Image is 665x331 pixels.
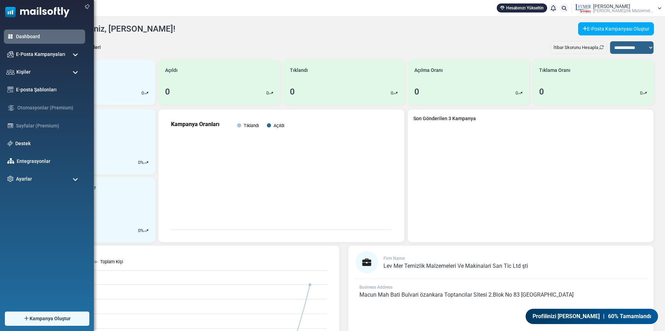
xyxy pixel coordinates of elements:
p: 0 [141,90,144,97]
span: Kampanya Oluştur [30,315,71,322]
text: Açıldı [274,123,284,128]
img: campaigns-icon.png [7,51,14,57]
span: Profilinizi [PERSON_NAME] [533,312,600,321]
a: User Logo [PERSON_NAME] [PERSON_NAME]zli̇k Malzemel... [574,3,662,14]
a: Destek [15,140,82,147]
span: Ayarlar [16,175,32,183]
a: Lev Mer Temi̇zli̇k Malzemeleri̇ Ve Maki̇nalari San Ti̇c Ltd şti̇ [383,263,528,269]
a: E-Posta Kampanyası Oluştur [578,22,654,35]
a: Son Gönderilen 3 Kampanya [413,115,648,122]
img: email-templates-icon.svg [7,86,14,93]
a: Refresh Stats [598,45,604,50]
span: Açılma Oranı [414,67,443,74]
p: 0 [640,90,642,97]
div: % [138,159,148,166]
span: Kişiler [16,68,31,76]
span: Firm Name [383,256,405,261]
div: 0 [414,85,419,98]
span: Macun Mah Bati Bulvari özankara Toptancilar Si̇tesi̇ 2.Blok No 83 [GEOGRAPHIC_DATA] [359,291,574,298]
a: Entegrasyonlar [17,158,82,165]
p: 0 [138,227,140,234]
text: Kampanya Oranları [171,121,219,127]
img: User Logo [574,3,591,14]
text: Toplam Kişi [100,259,123,264]
span: [PERSON_NAME]zli̇k Malzemel... [593,9,653,13]
a: Hesabınızı Yükseltin [497,3,547,13]
a: Dashboard [16,33,82,40]
div: % [138,227,148,234]
svg: Kampanya Oranları [164,115,398,237]
span: [PERSON_NAME] [593,4,630,9]
div: 0 [290,85,295,98]
p: 0 [516,90,518,97]
h4: Tekrar hoş geldiniz, [PERSON_NAME]! [34,24,175,34]
p: 0 [138,159,140,166]
span: Tıklandı [290,67,308,74]
img: contacts-icon.svg [6,69,15,74]
img: landing_pages.svg [7,123,14,129]
img: workflow.svg [7,104,15,112]
a: E-posta Şablonları [16,86,82,93]
a: Profilinizi [PERSON_NAME] | 60% Tamamlandı [526,309,658,324]
a: Yeni Kişiler 12 0% [34,109,155,174]
div: 0 [165,85,170,98]
span: Tıklama Oranı [539,67,570,74]
div: İtibar Skorunu Hesapla [550,41,607,54]
p: 0 [266,90,269,97]
span: | [603,312,605,321]
span: Business Address [359,285,392,290]
img: settings-icon.svg [7,176,14,182]
span: 60% Tamamlandı [608,312,651,321]
img: dashboard-icon-active.svg [7,33,14,40]
img: support-icon.svg [7,141,13,146]
p: 0 [391,90,393,97]
span: E-Posta Kampanyaları [16,51,65,58]
div: 0 [539,85,544,98]
span: Açıldı [165,67,178,74]
text: Tıklandı [244,123,259,128]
